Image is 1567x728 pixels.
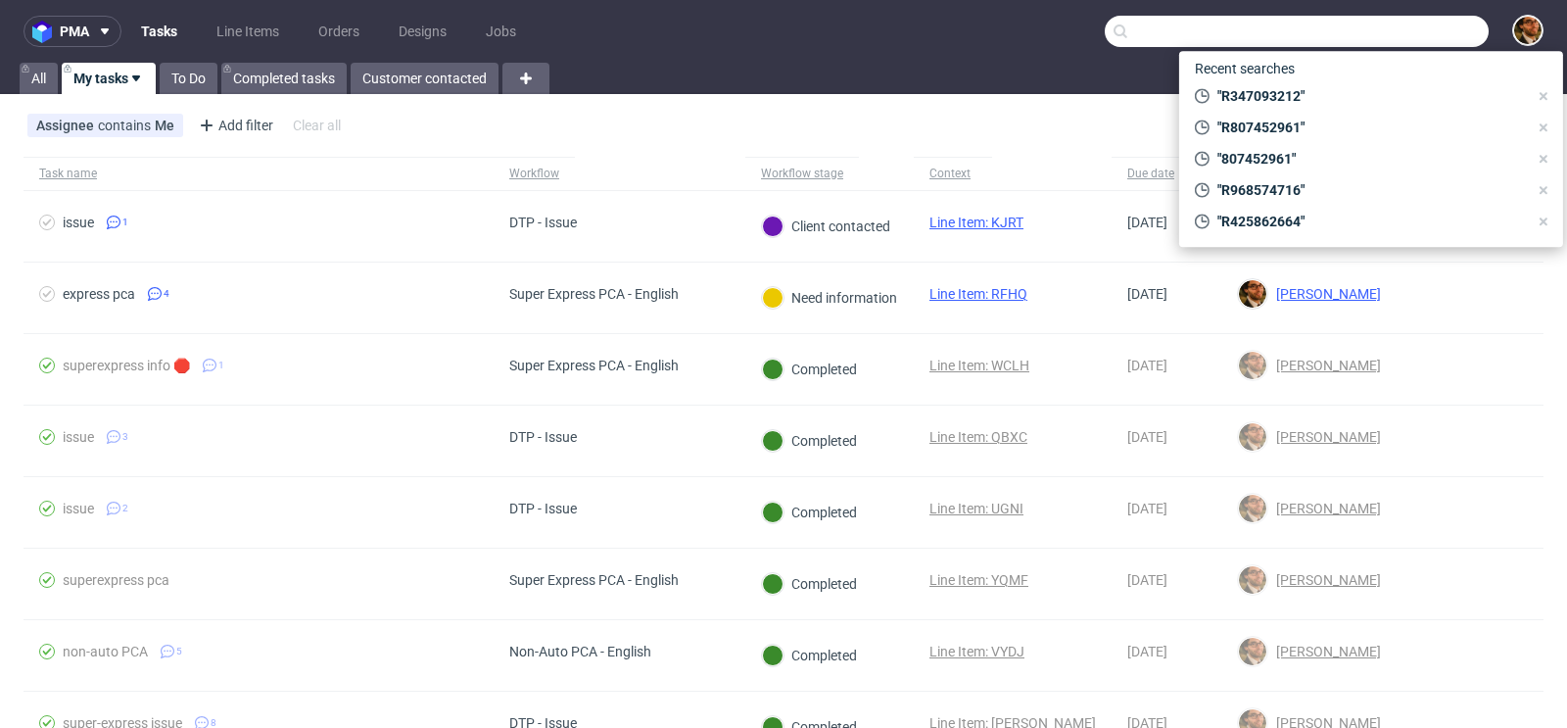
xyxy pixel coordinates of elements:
[1127,501,1167,516] span: [DATE]
[32,21,60,43] img: logo
[509,572,679,588] div: Super Express PCA - English
[929,358,1029,373] a: Line Item: WCLH
[191,110,277,141] div: Add filter
[1127,286,1167,302] span: [DATE]
[1239,423,1266,451] img: Matteo Corsico
[39,166,478,182] span: Task name
[762,216,890,237] div: Client contacted
[351,63,499,94] a: Customer contacted
[36,118,98,133] span: Assignee
[221,63,347,94] a: Completed tasks
[1210,180,1528,200] span: "R968574716"
[762,502,857,523] div: Completed
[1210,86,1528,106] span: "R347093212"
[205,16,291,47] a: Line Items
[1239,638,1266,665] img: Matteo Corsico
[129,16,189,47] a: Tasks
[509,429,577,445] div: DTP - Issue
[1127,644,1167,659] span: [DATE]
[762,645,857,666] div: Completed
[509,166,559,181] div: Workflow
[307,16,371,47] a: Orders
[762,573,857,595] div: Completed
[762,287,897,309] div: Need information
[1127,358,1167,373] span: [DATE]
[1268,644,1381,659] span: [PERSON_NAME]
[63,215,94,230] div: issue
[63,644,148,659] div: non-auto PCA
[929,501,1023,516] a: Line Item: UGNI
[63,572,169,588] div: superexpress pca
[1239,352,1266,379] img: Matteo Corsico
[1210,149,1528,169] span: "807452961"
[63,358,190,373] div: superexpress info 🛑
[474,16,528,47] a: Jobs
[62,63,156,94] a: My tasks
[929,166,976,181] div: Context
[122,429,128,445] span: 3
[1268,501,1381,516] span: [PERSON_NAME]
[60,24,89,38] span: pma
[929,286,1027,302] a: Line Item: RFHQ
[509,215,577,230] div: DTP - Issue
[1210,118,1528,137] span: "R807452961"
[762,430,857,452] div: Completed
[164,286,169,302] span: 4
[929,215,1023,230] a: Line Item: KJRT
[122,215,128,230] span: 1
[155,118,174,133] div: Me
[1210,212,1528,231] span: "R425862664"
[509,286,679,302] div: Super Express PCA - English
[1514,17,1542,44] img: Matteo Corsico
[1127,572,1167,588] span: [DATE]
[176,644,182,659] span: 5
[289,112,345,139] div: Clear all
[929,429,1027,445] a: Line Item: QBXC
[1187,53,1303,84] span: Recent searches
[761,166,843,181] div: Workflow stage
[1268,429,1381,445] span: [PERSON_NAME]
[1127,215,1167,230] span: [DATE]
[1127,429,1167,445] span: [DATE]
[509,501,577,516] div: DTP - Issue
[1268,358,1381,373] span: [PERSON_NAME]
[1268,572,1381,588] span: [PERSON_NAME]
[929,572,1028,588] a: Line Item: YQMF
[218,358,224,373] span: 1
[160,63,217,94] a: To Do
[387,16,458,47] a: Designs
[509,358,679,373] div: Super Express PCA - English
[929,644,1024,659] a: Line Item: VYDJ
[1127,166,1206,182] span: Due date
[63,501,94,516] div: issue
[1268,286,1381,302] span: [PERSON_NAME]
[1239,495,1266,522] img: Matteo Corsico
[20,63,58,94] a: All
[1239,566,1266,594] img: Matteo Corsico
[63,286,135,302] div: express pca
[1239,280,1266,308] img: Matteo Corsico
[24,16,121,47] button: pma
[122,501,128,516] span: 2
[762,359,857,380] div: Completed
[509,644,651,659] div: Non-Auto PCA - English
[63,429,94,445] div: issue
[98,118,155,133] span: contains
